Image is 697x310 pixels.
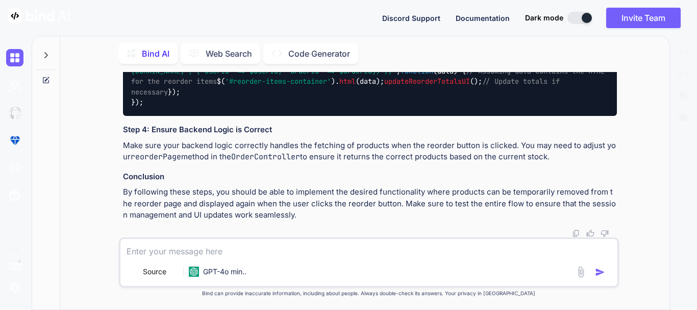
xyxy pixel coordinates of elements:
[206,47,252,60] p: Web Search
[123,140,617,163] p: Make sure your backend logic correctly handles the fetching of products when the reorder button i...
[6,159,23,177] img: cloudideIcon
[131,56,609,108] code: $( ). ( , , ( ) { $. ( , ( ) { $( ). (data); (); }); });
[123,186,617,221] p: By following these steps, you should be able to implement the desired functionality where product...
[456,13,510,23] button: Documentation
[131,77,564,97] span: // Update totals if necessary
[601,229,609,237] img: dislike
[384,77,470,86] span: updateReorderTotalsUI
[131,152,181,162] code: reorderPage
[456,14,510,22] span: Documentation
[123,171,617,183] h3: Conclusion
[123,124,617,136] h3: Step 4: Ensure Backend Logic is Correct
[572,229,580,237] img: copy
[169,268,178,276] img: Pick Models
[6,132,23,149] img: premium
[586,229,594,237] img: like
[595,267,605,277] img: icon
[339,77,356,86] span: html
[525,13,563,23] span: Dark mode
[143,267,166,277] p: Source
[288,47,350,60] p: Code Generator
[131,66,609,86] span: // Assuming data contains the HTML for the reorder items
[189,267,199,277] img: GPT-4o mini
[575,266,587,278] img: attachment
[606,8,681,28] button: Invite Team
[225,77,331,86] span: '#reorder-items-container'
[6,49,23,66] img: darkChat
[8,8,69,23] img: Bind AI
[382,13,440,23] button: Discord Support
[119,290,619,297] p: Bind can provide inaccurate information, including about people. Always double-check its answers....
[142,47,169,60] p: Bind AI
[6,104,23,122] img: githubDark
[6,279,23,296] img: settings
[231,152,300,162] code: OrderController
[203,267,246,277] p: GPT-4o min..
[382,14,440,22] span: Discord Support
[6,77,23,94] img: darkAi-studio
